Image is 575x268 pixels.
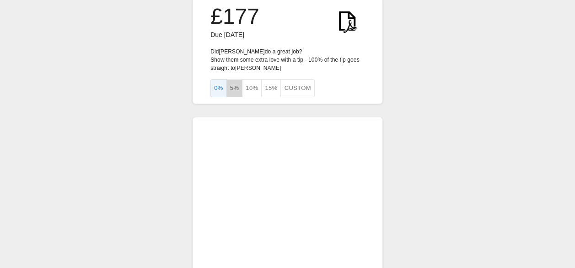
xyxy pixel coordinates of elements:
[226,79,243,97] button: 5%
[261,79,281,97] button: 15%
[210,31,244,38] span: Due [DATE]
[210,4,259,29] h3: £177
[210,79,227,97] button: 0%
[242,79,262,97] button: 10%
[210,47,365,72] p: Did [PERSON_NAME] do a great job? Show them some extra love with a tip - 100% of the tip goes str...
[330,4,365,38] img: KWtEnYElUAjQEnRfPUW9W5ea6t5aBiGYRiGYRiGYRg1o9H4B2ScLFicwGxqAAAAAElFTkSuQmCC
[280,79,314,97] button: Custom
